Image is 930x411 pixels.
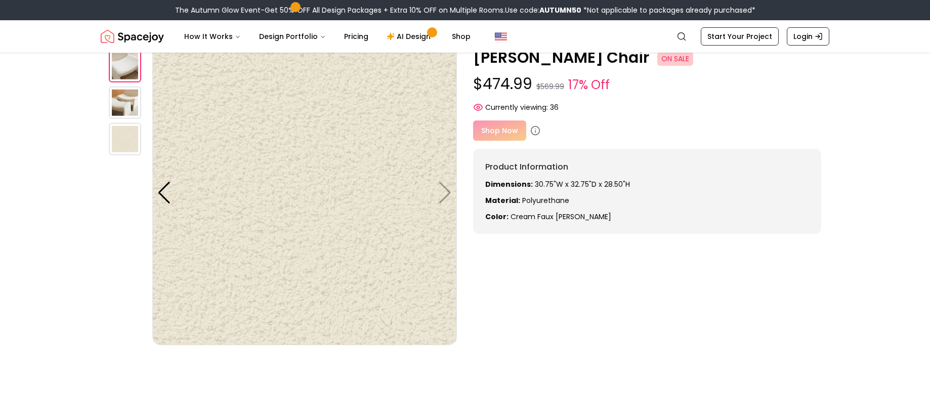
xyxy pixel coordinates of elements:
a: Login [787,27,829,46]
div: The Autumn Glow Event-Get 50% OFF All Design Packages + Extra 10% OFF on Multiple Rooms. [175,5,755,15]
img: https://storage.googleapis.com/spacejoy-main/assets/634ea8c56ecd1500671ec0a9/product_9_4dhjo25hb8ef [109,87,141,119]
a: AI Design [378,26,442,47]
a: Pricing [336,26,376,47]
nav: Main [176,26,479,47]
a: Shop [444,26,479,47]
p: $474.99 [473,75,821,94]
strong: Material: [485,195,520,205]
img: https://storage.googleapis.com/spacejoy-main/assets/634ea8c56ecd1500671ec0a9/product_10_pi28bdi4177h [152,40,457,345]
strong: Color: [485,212,509,222]
img: Spacejoy Logo [101,26,164,47]
p: 30.75"W x 32.75"D x 28.50"H [485,179,809,189]
a: Start Your Project [701,27,779,46]
span: Use code: [505,5,581,15]
img: https://storage.googleapis.com/spacejoy-main/assets/634ea8c56ecd1500671ec0a9/product_10_pi28bdi4177h [109,123,141,155]
span: 36 [550,102,559,112]
a: Spacejoy [101,26,164,47]
button: Design Portfolio [251,26,334,47]
button: How It Works [176,26,249,47]
span: cream faux [PERSON_NAME] [511,212,611,222]
b: AUTUMN50 [539,5,581,15]
img: https://storage.googleapis.com/spacejoy-main/assets/634ea8c56ecd1500671ec0a9/product_8_n7gnf0c9o4pi [109,50,141,83]
span: polyurethane [522,195,569,205]
span: Currently viewing: [485,102,548,112]
nav: Global [101,20,829,53]
span: *Not applicable to packages already purchased* [581,5,755,15]
h6: Product Information [485,161,809,173]
small: 17% Off [568,76,610,94]
small: $569.99 [536,81,564,92]
span: ON SALE [657,52,693,66]
img: United States [495,30,507,43]
strong: Dimensions: [485,179,533,189]
p: [PERSON_NAME] Chair [473,49,821,67]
